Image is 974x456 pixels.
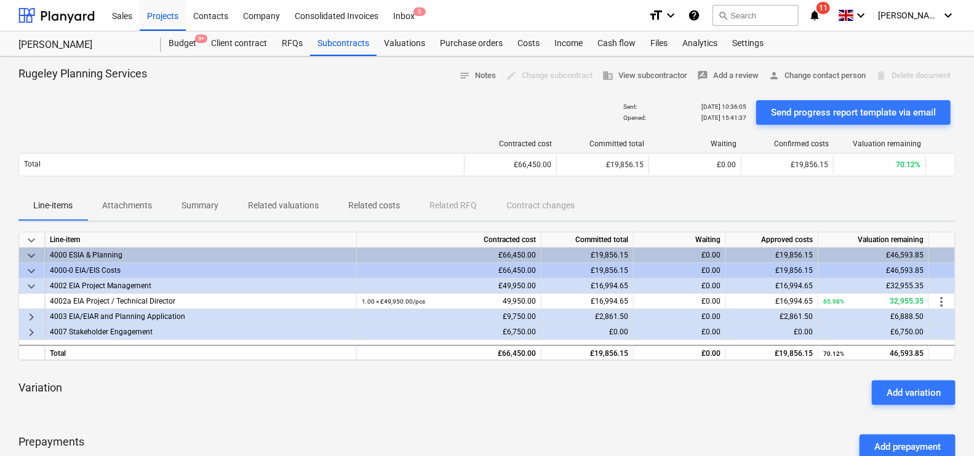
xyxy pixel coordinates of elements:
div: Total [45,345,357,360]
small: 70.12% [823,350,844,357]
span: £19,856.15 [791,160,828,169]
div: Waiting [654,140,736,148]
span: keyboard_arrow_down [24,248,39,263]
p: Opened : [623,114,646,122]
a: Client contract [204,31,274,56]
div: £0.00 [726,324,818,340]
div: 4000-0 EIA/EIS Costs [50,263,351,278]
a: Income [547,31,590,56]
span: Change contact person [768,69,866,83]
span: more_vert [934,294,949,309]
span: keyboard_arrow_right [24,310,39,324]
span: [PERSON_NAME] [878,10,940,20]
div: £66,450.00 [357,263,541,278]
span: Add a review [697,69,759,83]
div: Send progress report template via email [771,104,936,120]
div: Committed total [562,140,644,148]
div: Waiting [634,232,726,248]
a: Purchase orders [433,31,510,56]
i: keyboard_arrow_down [941,8,956,23]
span: notes [459,70,470,81]
p: Rugeley Planning Services [18,66,147,81]
div: 4000 ESIA & Planning [50,248,351,263]
div: Contracted cost [357,232,541,248]
div: £19,856.15 [541,345,634,360]
div: £2,861.50 [726,309,818,324]
div: Committed total [541,232,634,248]
a: Settings [725,31,771,56]
button: Search [713,5,799,26]
div: Valuation remaining [818,232,929,248]
p: Summary [182,199,218,212]
div: RFQs [274,31,310,56]
span: View subcontractor [602,69,687,83]
div: £9,750.00 [357,309,541,324]
span: keyboard_arrow_right [24,325,39,340]
div: Add variation [887,385,941,401]
a: Subcontracts [310,31,377,56]
a: Analytics [675,31,725,56]
span: 5 [413,7,426,16]
div: £46,593.85 [818,248,929,263]
small: 1.00 × £49,950.00 / pcs [362,298,425,305]
small: 65.98% [823,298,844,305]
div: £0.00 [634,324,726,340]
button: Change contact person [764,66,871,85]
button: View subcontractor [597,66,692,85]
div: Add prepayment [874,439,941,455]
div: £6,750.00 [818,324,929,340]
p: Related costs [348,199,400,212]
span: keyboard_arrow_down [24,233,39,248]
span: £0.00 [717,160,736,169]
a: Costs [510,31,547,56]
div: £0.00 [634,248,726,263]
div: [PERSON_NAME] [18,39,146,52]
div: £66,450.00 [357,345,541,360]
div: £16,994.65 [541,278,634,294]
button: Add a review [692,66,764,85]
span: £16,994.65 [775,297,813,305]
span: 9+ [195,34,207,43]
span: 70.12% [896,160,920,169]
div: Confirmed costs [746,140,829,148]
span: rate_review [697,70,708,81]
div: £19,856.15 [726,248,818,263]
i: format_size [649,8,663,23]
i: keyboard_arrow_down [853,8,868,23]
span: keyboard_arrow_down [24,264,39,278]
button: Add variation [872,380,956,405]
div: Approved costs [726,232,818,248]
div: £6,750.00 [357,324,541,340]
div: £19,856.15 [541,248,634,263]
i: keyboard_arrow_down [663,8,678,23]
p: [DATE] 15:41:37 [701,114,746,122]
div: 49,950.00 [362,294,536,309]
a: Cash flow [590,31,643,56]
div: Contracted cost [469,140,552,148]
div: £6,888.50 [818,309,929,324]
p: Related valuations [248,199,319,212]
a: Files [643,31,675,56]
p: Total [24,159,41,170]
span: £16,994.65 [591,297,628,305]
span: Notes [459,69,496,83]
div: £66,450.00 [464,155,556,175]
div: £0.00 [634,278,726,294]
div: 4003 EIA/EIAR and Planning Application [50,309,351,324]
iframe: Chat Widget [912,397,974,456]
span: £19,856.15 [606,160,644,169]
p: Sent : [623,103,637,111]
div: £16,994.65 [726,278,818,294]
a: Valuations [377,31,433,56]
a: Budget9+ [161,31,204,56]
span: person [768,70,780,81]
